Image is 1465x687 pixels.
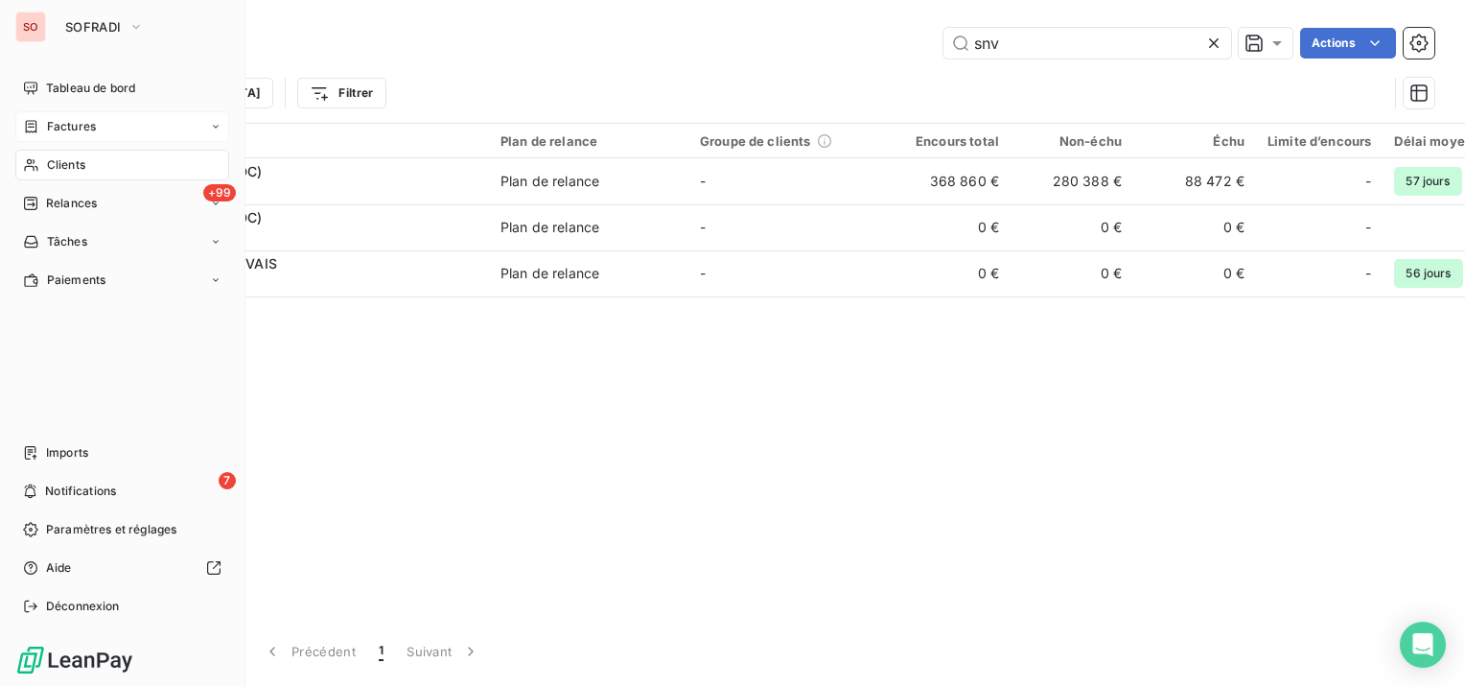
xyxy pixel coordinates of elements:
td: 0 € [1011,250,1133,296]
img: Logo LeanPay [15,645,134,675]
button: Précédent [251,631,367,672]
input: Rechercher [943,28,1231,59]
div: Non-échu [1022,133,1122,149]
td: 0 € [1133,250,1256,296]
a: Aide [15,553,229,583]
td: 0 € [888,250,1011,296]
span: Déconnexion [46,598,120,615]
span: Paiements [47,272,105,289]
span: Groupe de clients [700,133,811,149]
span: CA56715 [132,273,477,293]
span: Paramètres et réglages [46,521,176,538]
span: 7 [219,472,236,489]
td: 0 € [888,204,1011,250]
span: Notifications [45,483,116,500]
td: 280 388 € [1011,158,1133,204]
span: Tableau de bord [46,80,135,97]
span: Relances [46,195,97,212]
div: Limite d’encours [1267,133,1371,149]
span: Imports [46,444,88,462]
button: Filtrer [297,78,385,108]
button: Actions [1300,28,1396,59]
span: Clients [47,156,85,174]
span: 1 [379,642,384,661]
td: 0 € [1133,204,1256,250]
div: Plan de relance [500,133,677,149]
div: SO [15,12,46,42]
span: CA57508 [132,227,477,247]
div: Plan de relance [500,172,599,191]
button: 1 [367,631,395,672]
button: Suivant [395,631,492,672]
div: Plan de relance [500,218,599,237]
span: +99 [203,184,236,201]
div: Échu [1145,133,1244,149]
span: - [700,265,706,281]
span: 56 jours [1394,259,1462,288]
div: Plan de relance [500,264,599,283]
span: - [1365,172,1371,191]
td: 88 472 € [1133,158,1256,204]
span: SOFRADI [65,19,121,35]
span: - [1365,218,1371,237]
span: CA57480 [132,181,477,201]
td: 0 € [1011,204,1133,250]
span: 57 jours [1394,167,1461,196]
div: Open Intercom Messenger [1400,622,1446,668]
span: Factures [47,118,96,135]
div: Encours total [899,133,999,149]
span: - [1365,264,1371,283]
span: - [700,173,706,189]
span: Tâches [47,233,87,250]
td: 368 860 € [888,158,1011,204]
span: - [700,219,706,235]
span: Aide [46,559,72,577]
